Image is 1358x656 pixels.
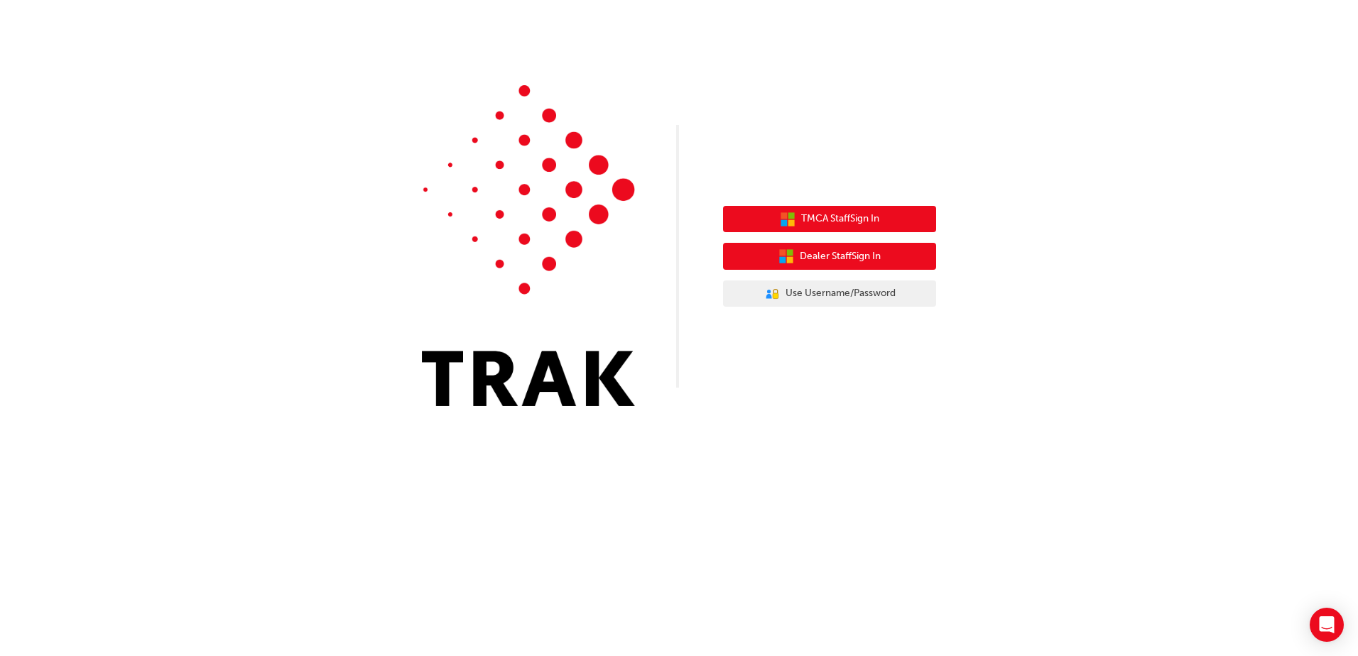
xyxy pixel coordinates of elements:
span: Dealer Staff Sign In [800,248,881,265]
span: Use Username/Password [786,285,896,302]
button: Use Username/Password [723,280,936,307]
div: Open Intercom Messenger [1310,608,1344,642]
span: TMCA Staff Sign In [801,211,879,227]
img: Trak [422,85,635,406]
button: Dealer StaffSign In [723,243,936,270]
button: TMCA StaffSign In [723,206,936,233]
